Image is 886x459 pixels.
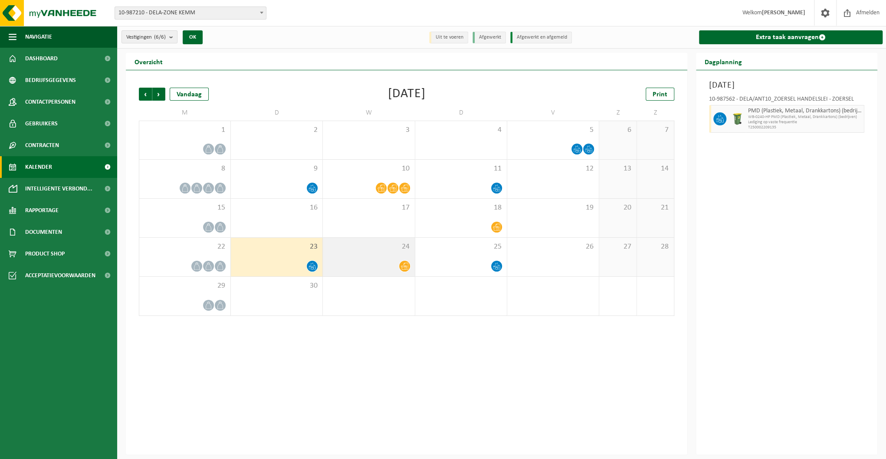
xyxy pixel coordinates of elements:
[235,242,318,252] span: 23
[507,105,599,121] td: V
[415,105,507,121] td: D
[512,164,594,174] span: 12
[170,88,209,101] div: Vandaag
[121,30,177,43] button: Vestigingen(6/6)
[420,125,502,135] span: 4
[429,32,468,43] li: Uit te voeren
[126,53,171,70] h2: Overzicht
[327,242,410,252] span: 24
[510,32,572,43] li: Afgewerkt en afgemeld
[388,88,426,101] div: [DATE]
[126,31,166,44] span: Vestigingen
[748,108,862,115] span: PMD (Plastiek, Metaal, Drankkartons) (bedrijven)
[748,125,862,130] span: T250002209135
[144,203,226,213] span: 15
[183,30,203,44] button: OK
[235,203,318,213] span: 16
[641,242,669,252] span: 28
[641,203,669,213] span: 21
[473,32,506,43] li: Afgewerkt
[604,125,632,135] span: 6
[604,242,632,252] span: 27
[25,156,52,178] span: Kalender
[641,164,669,174] span: 14
[709,96,864,105] div: 10-987562 - DELA/ANT10_ZOERSEL HANDELSLEI - ZOERSEL
[327,125,410,135] span: 3
[327,164,410,174] span: 10
[420,164,502,174] span: 11
[731,112,744,125] img: WB-0240-HPE-GN-50
[646,88,674,101] a: Print
[762,10,805,16] strong: [PERSON_NAME]
[25,134,59,156] span: Contracten
[599,105,637,121] td: Z
[139,88,152,101] span: Vorige
[139,105,231,121] td: M
[25,178,92,200] span: Intelligente verbond...
[327,203,410,213] span: 17
[152,88,165,101] span: Volgende
[696,53,751,70] h2: Dagplanning
[144,242,226,252] span: 22
[25,26,52,48] span: Navigatie
[144,281,226,291] span: 29
[420,242,502,252] span: 25
[641,125,669,135] span: 7
[653,91,667,98] span: Print
[512,242,594,252] span: 26
[748,120,862,125] span: Lediging op vaste frequentie
[235,164,318,174] span: 9
[25,265,95,286] span: Acceptatievoorwaarden
[25,91,75,113] span: Contactpersonen
[420,203,502,213] span: 18
[235,125,318,135] span: 2
[25,69,76,91] span: Bedrijfsgegevens
[748,115,862,120] span: WB-0240-HP PMD (Plastiek, Metaal, Drankkartons) (bedrijven)
[604,203,632,213] span: 20
[115,7,266,19] span: 10-987210 - DELA-ZONE KEMM
[512,203,594,213] span: 19
[25,200,59,221] span: Rapportage
[25,48,58,69] span: Dashboard
[25,113,58,134] span: Gebruikers
[115,7,266,20] span: 10-987210 - DELA-ZONE KEMM
[25,221,62,243] span: Documenten
[699,30,883,44] a: Extra taak aanvragen
[235,281,318,291] span: 30
[512,125,594,135] span: 5
[604,164,632,174] span: 13
[637,105,674,121] td: Z
[154,34,166,40] count: (6/6)
[323,105,415,121] td: W
[144,164,226,174] span: 8
[231,105,323,121] td: D
[25,243,65,265] span: Product Shop
[709,79,864,92] h3: [DATE]
[144,125,226,135] span: 1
